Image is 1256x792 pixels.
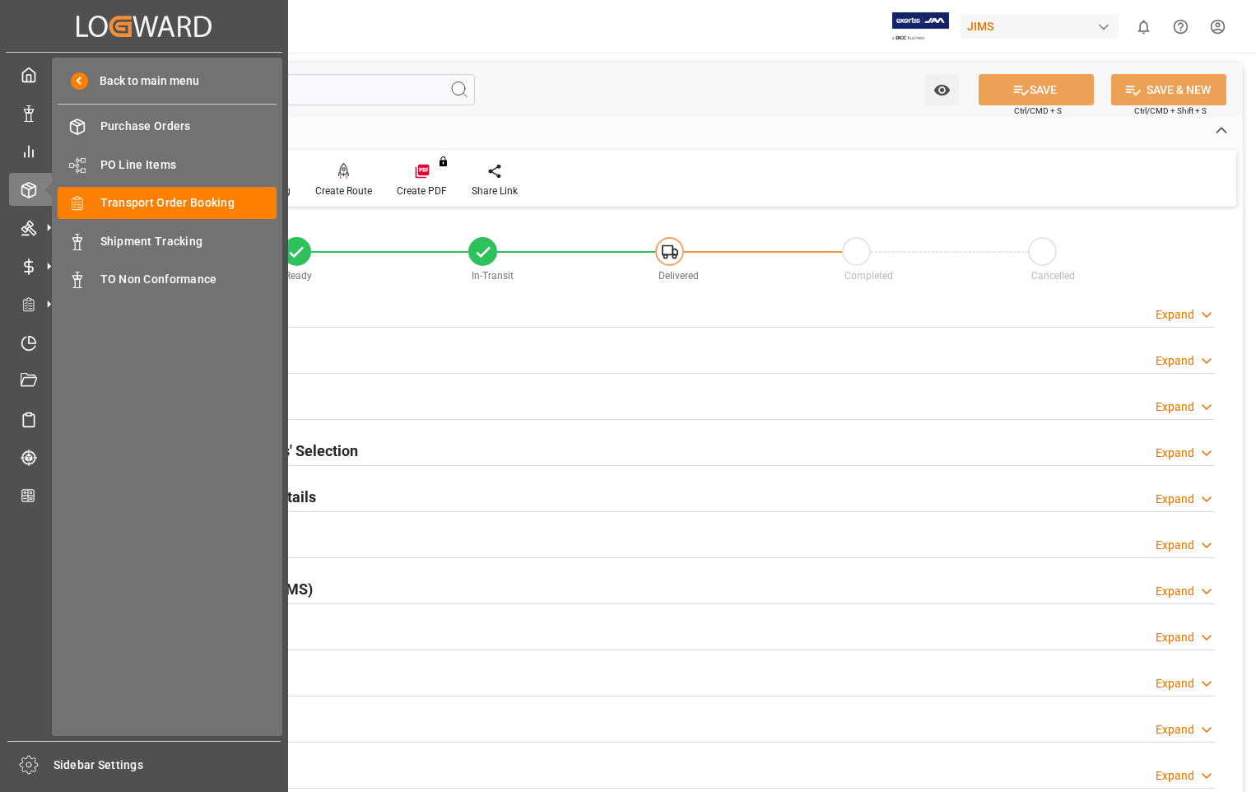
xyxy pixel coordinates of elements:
[9,365,279,397] a: Document Management
[1162,8,1199,45] button: Help Center
[315,184,372,198] div: Create Route
[472,184,518,198] div: Share Link
[58,187,277,219] a: Transport Order Booking
[1156,398,1194,416] div: Expand
[100,118,277,135] span: Purchase Orders
[58,263,277,296] a: TO Non Conformance
[961,15,1119,39] div: JIMS
[100,156,277,174] span: PO Line Items
[472,270,514,282] span: In-Transit
[9,96,279,128] a: Data Management
[58,110,277,142] a: Purchase Orders
[100,271,277,288] span: TO Non Conformance
[58,148,277,180] a: PO Line Items
[1156,537,1194,554] div: Expand
[9,326,279,358] a: Timeslot Management V2
[1014,105,1062,117] span: Ctrl/CMD + S
[1134,105,1207,117] span: Ctrl/CMD + Shift + S
[58,225,277,257] a: Shipment Tracking
[892,12,949,41] img: Exertis%20JAM%20-%20Email%20Logo.jpg_1722504956.jpg
[1156,491,1194,508] div: Expand
[9,403,279,435] a: Sailing Schedules
[961,11,1125,42] button: JIMS
[100,194,277,212] span: Transport Order Booking
[1156,721,1194,738] div: Expand
[100,233,277,250] span: Shipment Tracking
[285,270,312,282] span: Ready
[1031,270,1075,282] span: Cancelled
[1156,767,1194,785] div: Expand
[1156,445,1194,462] div: Expand
[979,74,1094,105] button: SAVE
[844,270,893,282] span: Completed
[88,72,199,90] span: Back to main menu
[1111,74,1226,105] button: SAVE & NEW
[53,757,281,774] span: Sidebar Settings
[658,270,699,282] span: Delivered
[1156,629,1194,646] div: Expand
[9,441,279,473] a: Tracking Shipment
[1156,583,1194,600] div: Expand
[1156,675,1194,692] div: Expand
[925,74,959,105] button: open menu
[9,58,279,91] a: My Cockpit
[1125,8,1162,45] button: show 0 new notifications
[9,135,279,167] a: My Reports
[1156,352,1194,370] div: Expand
[9,479,279,511] a: CO2 Calculator
[1156,306,1194,324] div: Expand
